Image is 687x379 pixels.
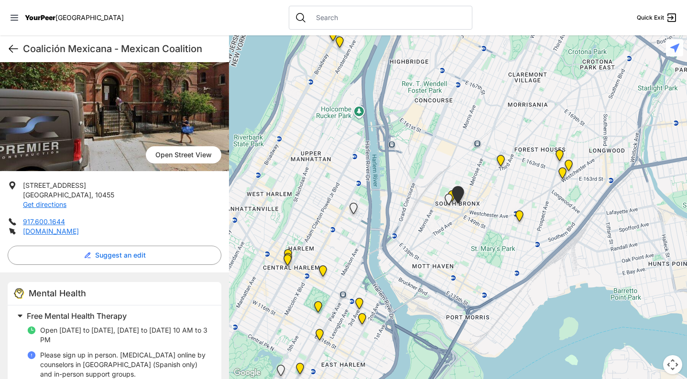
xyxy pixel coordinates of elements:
[310,13,466,22] input: Search
[563,160,575,175] div: BASICS Personalized Recovery Oriented Services (PROS)
[282,249,294,264] div: Uptown/Harlem DYCD Youth Drop-in Center
[25,15,124,21] a: YourPeer[GEOGRAPHIC_DATA]
[23,191,91,199] span: [GEOGRAPHIC_DATA]
[55,13,124,22] span: [GEOGRAPHIC_DATA]
[314,329,326,344] div: Home of Integrated Behavioral Health
[282,254,294,270] div: Harlem Outpatient Clinic
[27,311,127,321] span: Free Mental Health Therapy
[8,246,221,265] button: Suggest an edit
[334,36,346,52] div: Harlem
[513,210,525,226] div: Ramón Vélez Health Care Center
[353,298,365,313] div: Harlem Vets Center
[450,186,466,207] div: The Bronx
[25,13,55,22] span: YourPeer
[231,367,263,379] a: Open this area in Google Maps (opens a new window)
[23,200,66,208] a: Get directions
[146,146,221,163] span: Open Street View
[231,367,263,379] img: Google
[91,191,93,199] span: ,
[637,14,664,22] span: Quick Exit
[95,250,146,260] span: Suggest an edit
[23,227,79,235] a: [DOMAIN_NAME]
[327,30,339,45] div: The Malcolm X and Dr. Betty Shabazz Memorial and Educational Center
[317,265,329,281] div: WeWork Coworking Space
[495,155,507,170] div: Bronx
[554,150,566,165] div: La Casa de Salud
[23,217,65,226] a: 917.600.1644
[443,194,455,209] div: Sunrise DYCD Youth Drop-in Center - Closed
[348,203,360,218] div: Upper West Side, Closed
[40,350,210,379] p: Please sign up in person. [MEDICAL_DATA] online by counselors in [GEOGRAPHIC_DATA] (Spanish only)...
[663,355,682,374] button: Map camera controls
[29,288,86,298] span: Mental Health
[446,190,458,206] div: Bronx Child and Family Mental Health Center
[23,42,221,55] h1: Coalición Mexicana - Mexican Coalition
[282,253,294,268] div: Nathaniel Clinic, Central Office, Harlem
[23,181,86,189] span: [STREET_ADDRESS]
[95,191,114,199] span: 10455
[637,12,677,23] a: Quick Exit
[40,326,207,344] span: Open [DATE] to [DATE], [DATE] to [DATE] 10 AM to 3 PM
